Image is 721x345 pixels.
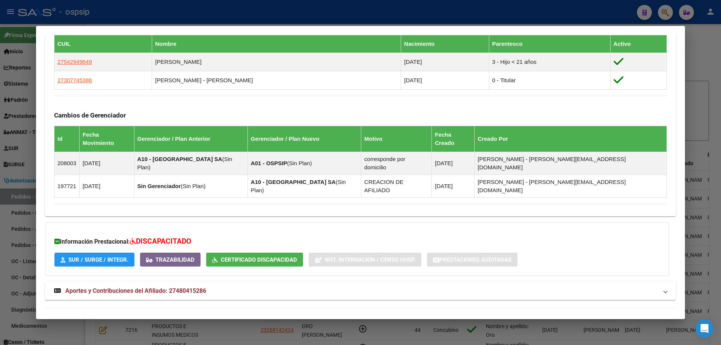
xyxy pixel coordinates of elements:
[432,126,475,152] th: Fecha Creado
[475,175,667,198] td: [PERSON_NAME] - [PERSON_NAME][EMAIL_ADDRESS][DOMAIN_NAME]
[54,35,152,53] th: CUIL
[134,152,247,175] td: ( )
[183,183,204,189] span: Sin Plan
[432,175,475,198] td: [DATE]
[289,160,310,166] span: Sin Plan
[80,152,134,175] td: [DATE]
[361,175,432,198] td: CREACION DE AFILIADO
[427,253,517,267] button: Prestaciones Auditadas
[137,156,222,162] strong: A10 - [GEOGRAPHIC_DATA] SA
[610,35,667,53] th: Activo
[134,126,247,152] th: Gerenciador / Plan Anterior
[65,287,206,294] span: Aportes y Contribuciones del Afiliado: 27480415286
[247,152,361,175] td: ( )
[54,126,80,152] th: Id
[155,256,195,263] span: Trazabilidad
[54,152,80,175] td: 208003
[80,175,134,198] td: [DATE]
[57,77,92,83] span: 27307745386
[57,59,92,65] span: 27542949649
[54,253,134,267] button: SUR / SURGE / INTEGR.
[152,35,401,53] th: Nombre
[45,309,676,327] mat-expansion-panel-header: Aportes y Contribuciones del Titular: 27307745386
[251,160,287,166] strong: A01 - OSPSIP
[489,53,610,71] td: 3 - Hijo < 21 años
[54,111,667,119] h3: Cambios de Gerenciador
[45,282,676,300] mat-expansion-panel-header: Aportes y Contribuciones del Afiliado: 27480415286
[361,152,432,175] td: corresponde por domicilio
[137,183,181,189] strong: Sin Gerenciador
[152,71,401,90] td: [PERSON_NAME] - [PERSON_NAME]
[140,253,201,267] button: Trazabilidad
[325,256,415,263] span: Not. Internacion / Censo Hosp.
[152,53,401,71] td: [PERSON_NAME]
[206,253,303,267] button: Certificado Discapacidad
[475,152,667,175] td: [PERSON_NAME] - [PERSON_NAME][EMAIL_ADDRESS][DOMAIN_NAME]
[54,236,660,247] h3: Información Prestacional:
[361,126,432,152] th: Motivo
[432,152,475,175] td: [DATE]
[309,253,421,267] button: Not. Internacion / Censo Hosp.
[136,237,191,246] span: DISCAPACITADO
[489,35,610,53] th: Parentesco
[251,179,336,185] strong: A10 - [GEOGRAPHIC_DATA] SA
[401,71,489,90] td: [DATE]
[475,126,667,152] th: Creado Por
[401,53,489,71] td: [DATE]
[221,256,297,263] span: Certificado Discapacidad
[80,126,134,152] th: Fecha Movimiento
[489,71,610,90] td: 0 - Titular
[439,256,511,263] span: Prestaciones Auditadas
[54,175,80,198] td: 197721
[68,256,128,263] span: SUR / SURGE / INTEGR.
[247,126,361,152] th: Gerenciador / Plan Nuevo
[134,175,247,198] td: ( )
[247,175,361,198] td: ( )
[401,35,489,53] th: Nacimiento
[695,319,713,337] div: Open Intercom Messenger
